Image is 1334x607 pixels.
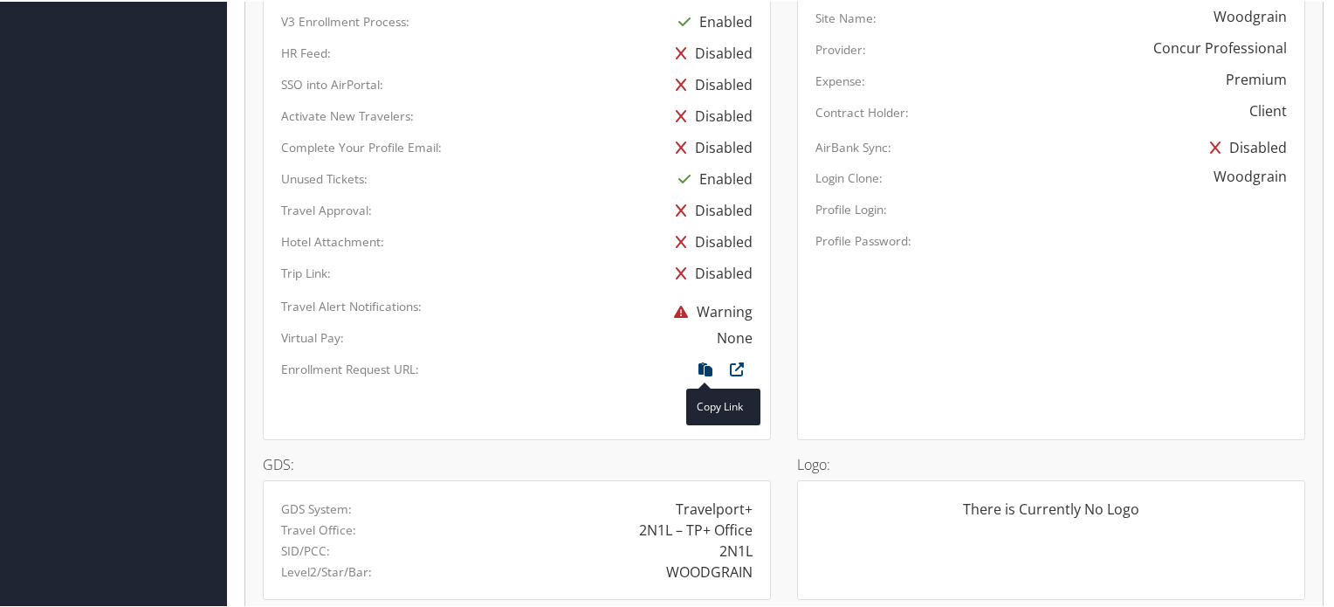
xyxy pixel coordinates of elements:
[281,231,384,249] label: Hotel Attachment:
[281,200,372,217] label: Travel Approval:
[1201,130,1287,162] div: Disabled
[667,36,753,67] div: Disabled
[665,300,753,320] span: Warning
[281,499,352,516] label: GDS System:
[281,359,419,376] label: Enrollment Request URL:
[676,497,753,518] div: Travelport+
[815,199,887,217] label: Profile Login:
[281,43,331,60] label: HR Feed:
[815,71,865,88] label: Expense:
[281,296,422,314] label: Travel Alert Notifications:
[815,231,911,248] label: Profile Password:
[1249,99,1287,120] div: Client
[667,130,753,162] div: Disabled
[1214,164,1287,185] div: Woodgrain
[667,99,753,130] div: Disabled
[281,562,372,579] label: Level2/Star/Bar:
[281,11,409,29] label: V3 Enrollment Process:
[639,518,753,539] div: 2N1L – TP+ Office
[815,168,883,185] label: Login Clone:
[281,74,383,92] label: SSO into AirPortal:
[815,137,891,155] label: AirBank Sync:
[281,263,331,280] label: Trip Link:
[797,456,1305,470] h4: Logo:
[666,560,753,581] div: WOODGRAIN
[667,67,753,99] div: Disabled
[815,497,1287,532] div: There is Currently No Logo
[815,39,866,57] label: Provider:
[263,456,771,470] h4: GDS:
[667,256,753,287] div: Disabled
[281,541,330,558] label: SID/PCC:
[281,137,442,155] label: Complete Your Profile Email:
[1226,67,1287,88] div: Premium
[1153,36,1287,57] div: Concur Professional
[667,224,753,256] div: Disabled
[281,169,368,186] label: Unused Tickets:
[815,8,877,25] label: Site Name:
[281,106,414,123] label: Activate New Travelers:
[815,102,909,120] label: Contract Holder:
[281,520,356,537] label: Travel Office:
[667,193,753,224] div: Disabled
[1214,4,1287,25] div: Woodgrain
[719,539,753,560] div: 2N1L
[670,4,753,36] div: Enabled
[717,326,753,347] div: None
[670,162,753,193] div: Enabled
[281,328,344,345] label: Virtual Pay:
